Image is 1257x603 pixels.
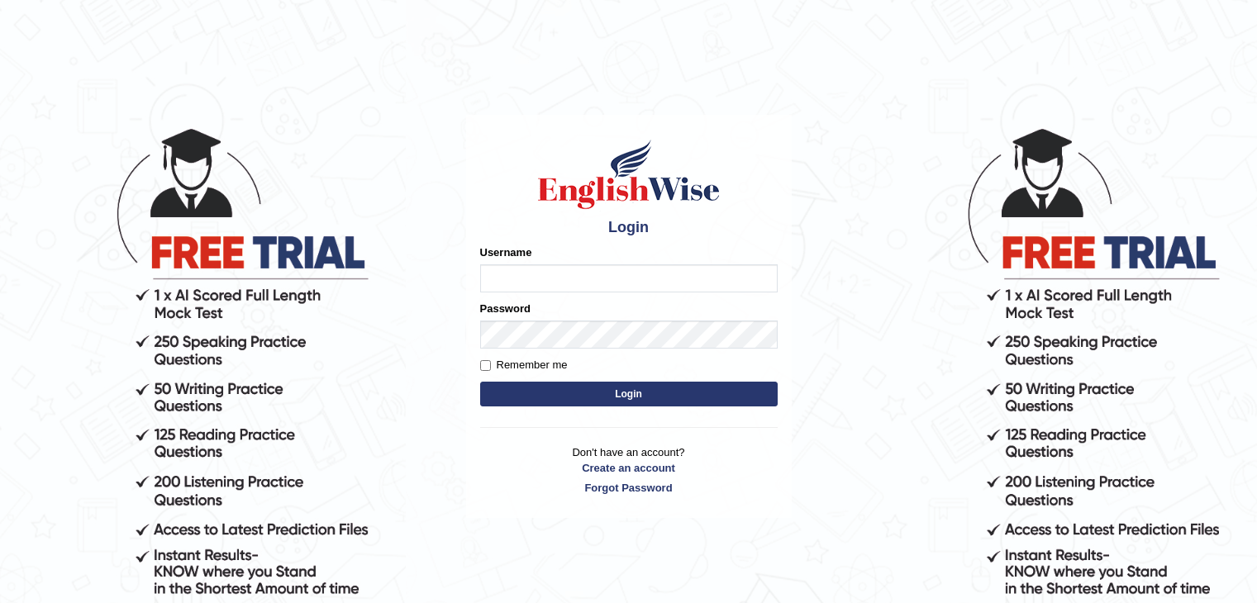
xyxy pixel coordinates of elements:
[480,444,778,496] p: Don't have an account?
[480,245,532,260] label: Username
[480,460,778,476] a: Create an account
[480,360,491,371] input: Remember me
[480,301,531,316] label: Password
[535,137,723,211] img: Logo of English Wise sign in for intelligent practice with AI
[480,480,778,496] a: Forgot Password
[480,382,778,406] button: Login
[480,220,778,236] h4: Login
[480,357,568,373] label: Remember me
